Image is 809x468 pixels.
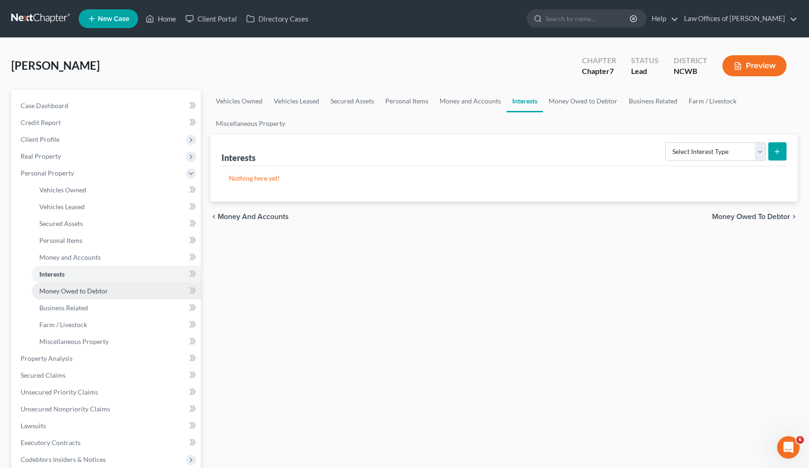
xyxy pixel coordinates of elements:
a: Miscellaneous Property [210,112,291,135]
a: Credit Report [13,114,201,131]
div: NCWB [674,66,707,77]
span: Money and Accounts [39,253,101,261]
p: Nothing here yet! [229,174,779,183]
a: Vehicles Owned [32,182,201,198]
a: Secured Assets [325,90,380,112]
i: chevron_right [790,213,798,220]
a: Business Related [623,90,683,112]
a: Vehicles Leased [268,90,325,112]
span: Money Owed to Debtor [712,213,790,220]
span: 6 [796,436,804,444]
span: Codebtors Insiders & Notices [21,455,106,463]
span: Unsecured Priority Claims [21,388,98,396]
span: Client Profile [21,135,59,143]
span: Lawsuits [21,422,46,430]
a: Case Dashboard [13,97,201,114]
span: Business Related [39,304,88,312]
a: Home [141,10,181,27]
button: Money Owed to Debtor chevron_right [712,213,798,220]
span: Miscellaneous Property [39,337,109,345]
span: Vehicles Owned [39,186,86,194]
span: 7 [610,66,614,75]
span: Executory Contracts [21,439,81,446]
span: Unsecured Nonpriority Claims [21,405,110,413]
div: Chapter [582,55,616,66]
span: Real Property [21,152,61,160]
div: Chapter [582,66,616,77]
span: New Case [98,15,129,22]
a: Help [647,10,678,27]
span: Farm / Livestock [39,321,87,329]
a: Personal Items [380,90,434,112]
a: Miscellaneous Property [32,333,201,350]
a: Secured Claims [13,367,201,384]
a: Farm / Livestock [32,316,201,333]
span: Money Owed to Debtor [39,287,108,295]
span: Secured Assets [39,219,83,227]
span: Money and Accounts [218,213,289,220]
span: [PERSON_NAME] [11,58,100,72]
a: Unsecured Priority Claims [13,384,201,401]
a: Lawsuits [13,417,201,434]
a: Money Owed to Debtor [543,90,623,112]
div: Lead [631,66,659,77]
a: Secured Assets [32,215,201,232]
a: Money Owed to Debtor [32,283,201,300]
a: Business Related [32,300,201,316]
a: Law Offices of [PERSON_NAME] [679,10,797,27]
span: Case Dashboard [21,102,68,110]
a: Unsecured Nonpriority Claims [13,401,201,417]
span: Interests [39,270,65,278]
a: Money and Accounts [434,90,507,112]
a: Personal Items [32,232,201,249]
span: Personal Items [39,236,82,244]
div: Status [631,55,659,66]
span: Personal Property [21,169,74,177]
div: Interests [221,152,256,163]
a: Interests [32,266,201,283]
a: Farm / Livestock [683,90,742,112]
input: Search by name... [545,10,631,27]
span: Vehicles Leased [39,203,85,211]
button: chevron_left Money and Accounts [210,213,289,220]
a: Vehicles Leased [32,198,201,215]
div: District [674,55,707,66]
span: Secured Claims [21,371,66,379]
a: Property Analysis [13,350,201,367]
iframe: Intercom live chat [777,436,800,459]
button: Preview [722,55,787,76]
span: Credit Report [21,118,61,126]
a: Directory Cases [242,10,313,27]
a: Interests [507,90,543,112]
a: Executory Contracts [13,434,201,451]
i: chevron_left [210,213,218,220]
a: Money and Accounts [32,249,201,266]
a: Client Portal [181,10,242,27]
a: Vehicles Owned [210,90,268,112]
span: Property Analysis [21,354,73,362]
